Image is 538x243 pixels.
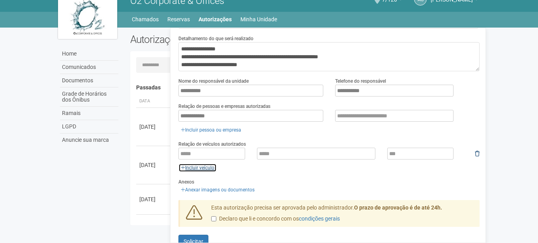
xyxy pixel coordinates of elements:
[60,107,118,120] a: Ramais
[60,120,118,134] a: LGPD
[60,87,118,107] a: Grade de Horários dos Ônibus
[139,161,169,169] div: [DATE]
[178,126,244,134] a: Incluir pessoa ou empresa
[60,74,118,87] a: Documentos
[178,163,217,172] a: Incluir veículo
[205,204,480,227] div: Esta autorização precisa ser aprovada pelo administrador.
[240,14,277,25] a: Minha Unidade
[60,47,118,61] a: Home
[60,134,118,147] a: Anuncie sua marca
[178,178,194,185] label: Anexos
[299,215,340,222] a: condições gerais
[60,61,118,74] a: Comunicados
[211,216,216,221] input: Declaro que li e concordo com oscondições gerais
[178,141,246,148] label: Relação de veículos autorizados
[132,14,159,25] a: Chamados
[139,195,169,203] div: [DATE]
[136,85,474,91] h4: Passadas
[178,35,253,42] label: Detalhamento do que será realizado
[354,204,442,211] strong: O prazo de aprovação é de até 24h.
[178,103,270,110] label: Relação de pessoas e empresas autorizadas
[130,33,299,45] h2: Autorizações
[335,78,386,85] label: Telefone do responsável
[139,123,169,131] div: [DATE]
[199,14,232,25] a: Autorizações
[211,215,340,223] label: Declaro que li e concordo com os
[475,151,480,156] i: Remover
[167,14,190,25] a: Reservas
[178,185,257,194] a: Anexar imagens ou documentos
[178,78,249,85] label: Nome do responsável da unidade
[136,95,172,108] th: Data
